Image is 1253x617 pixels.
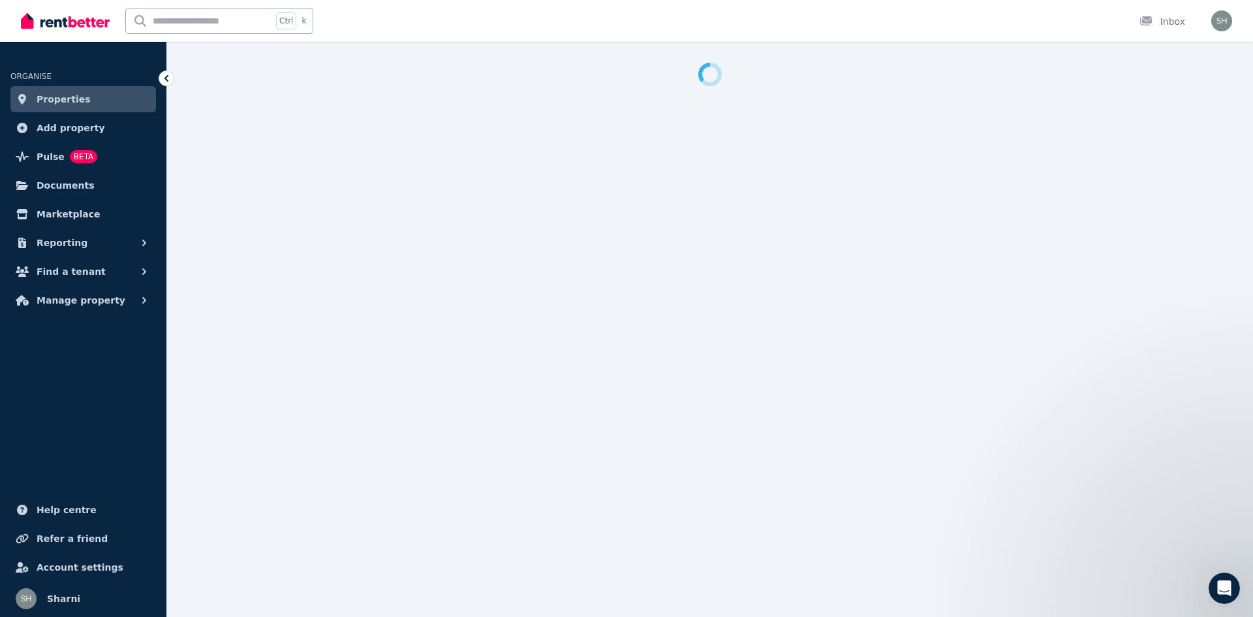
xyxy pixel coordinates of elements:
button: Reporting [10,230,156,256]
span: Marketplace [37,206,100,222]
img: Sharni [16,588,37,609]
span: Help centre [37,502,97,518]
span: Add property [37,120,105,136]
span: Account settings [37,560,123,575]
a: Refer a friend [10,526,156,552]
span: Sharni [47,591,80,607]
span: Manage property [37,293,125,308]
a: Help centre [10,497,156,523]
span: Refer a friend [37,531,108,546]
a: Marketplace [10,201,156,227]
a: Add property [10,115,156,141]
div: Inbox [1139,15,1185,28]
a: PulseBETA [10,144,156,170]
span: Properties [37,91,91,107]
span: k [302,16,306,26]
a: Account settings [10,554,156,580]
span: Reporting [37,235,87,251]
span: Pulse [37,149,65,165]
iframe: Intercom live chat [1209,573,1240,604]
span: BETA [70,150,97,163]
span: Documents [37,178,95,193]
span: ORGANISE [10,72,52,81]
button: Find a tenant [10,259,156,285]
a: Documents [10,172,156,198]
img: RentBetter [21,11,110,31]
span: Ctrl [276,12,296,29]
a: Properties [10,86,156,112]
span: Find a tenant [37,264,106,279]
img: Sharni [1211,10,1232,31]
button: Manage property [10,287,156,313]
